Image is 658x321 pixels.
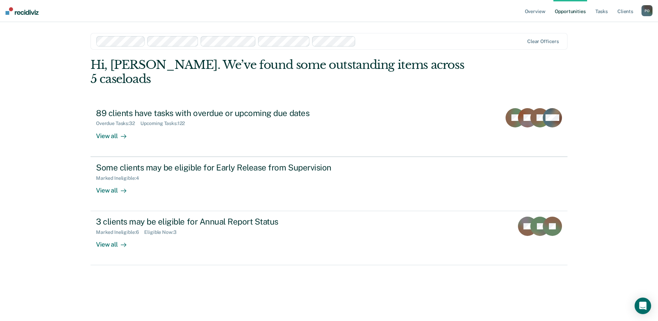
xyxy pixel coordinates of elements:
[96,121,140,126] div: Overdue Tasks : 32
[96,217,338,227] div: 3 clients may be eligible for Annual Report Status
[641,5,652,16] div: P O
[91,157,567,211] a: Some clients may be eligible for Early Release from SupervisionMarked Ineligible:4View all
[96,229,144,235] div: Marked Ineligible : 6
[96,235,135,249] div: View all
[6,7,39,15] img: Recidiviz
[96,163,338,173] div: Some clients may be eligible for Early Release from Supervision
[96,181,135,194] div: View all
[140,121,191,126] div: Upcoming Tasks : 122
[96,126,135,140] div: View all
[91,211,567,265] a: 3 clients may be eligible for Annual Report StatusMarked Ineligible:6Eligible Now:3View all
[96,108,338,118] div: 89 clients have tasks with overdue or upcoming due dates
[635,298,651,314] div: Open Intercom Messenger
[527,39,559,44] div: Clear officers
[91,58,472,86] div: Hi, [PERSON_NAME]. We’ve found some outstanding items across 5 caseloads
[91,103,567,157] a: 89 clients have tasks with overdue or upcoming due datesOverdue Tasks:32Upcoming Tasks:122View all
[641,5,652,16] button: PO
[96,175,144,181] div: Marked Ineligible : 4
[144,229,182,235] div: Eligible Now : 3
